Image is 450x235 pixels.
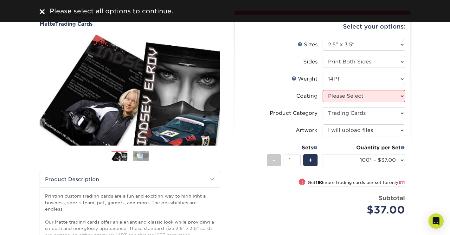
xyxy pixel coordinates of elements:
[303,58,318,66] div: Sides
[308,180,405,186] small: Get more trading cards per set for
[267,144,318,152] div: Sets
[398,180,405,185] span: $11
[308,155,312,165] span: +
[301,179,303,186] span: !
[379,194,405,201] strong: Subtotal
[296,92,318,100] div: Coating
[40,28,220,153] img: Matte 01
[323,144,405,152] div: Quantity per Set
[389,180,405,185] span: only
[296,127,318,134] div: Artwork
[40,21,220,27] h1: Trading Cards
[270,109,318,117] div: Product Category
[40,171,220,187] h2: Product Description
[273,155,275,165] span: -
[40,21,55,27] span: Matte
[50,7,173,15] span: Please select all options to continue.
[428,213,444,229] div: Open Intercom Messenger
[298,41,318,49] div: Sizes
[112,151,127,162] img: Trading Cards 01
[40,9,45,14] img: close
[240,15,405,39] div: Select your options:
[327,202,405,218] div: $37.00
[40,21,220,27] a: MatteTrading Cards
[133,151,149,161] img: Trading Cards 02
[292,75,318,83] div: Weight
[316,180,323,185] strong: 150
